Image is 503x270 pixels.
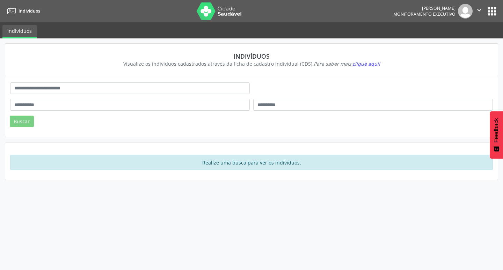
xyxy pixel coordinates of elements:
a: Indivíduos [5,5,40,17]
a: Indivíduos [2,25,37,38]
div: Indivíduos [15,52,488,60]
span: clique aqui! [352,60,380,67]
div: [PERSON_NAME] [393,5,455,11]
button: apps [486,5,498,17]
span: Feedback [493,118,500,143]
span: Indivíduos [19,8,40,14]
button: Feedback - Mostrar pesquisa [490,111,503,159]
button:  [473,4,486,19]
i: Para saber mais, [314,60,380,67]
button: Buscar [10,116,34,127]
i:  [475,6,483,14]
img: img [458,4,473,19]
span: Monitoramento Executivo [393,11,455,17]
div: Visualize os indivíduos cadastrados através da ficha de cadastro individual (CDS). [15,60,488,67]
div: Realize uma busca para ver os indivíduos. [10,155,493,170]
